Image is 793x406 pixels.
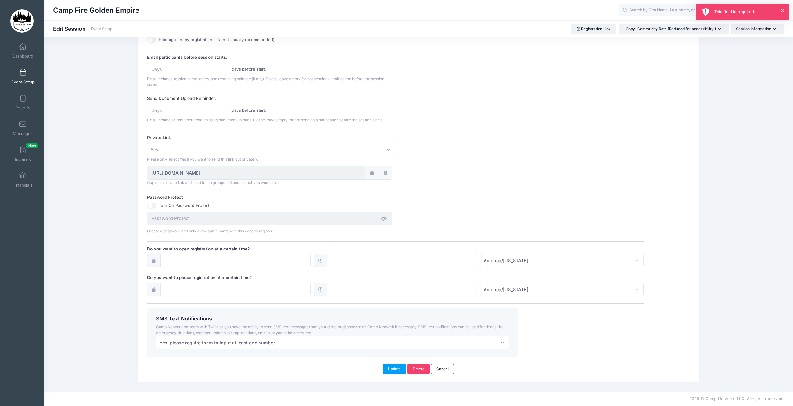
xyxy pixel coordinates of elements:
span: Please only select Yes if you want to send this link out privately. [147,157,258,161]
img: Camp Fire Golden Empire [10,9,34,33]
a: InvoicesNew [8,143,38,165]
h4: SMS Text Notifications [156,316,509,322]
span: Yes, please require them to input at least one number. [160,339,276,346]
a: Copy to clipboard [370,170,375,176]
button: Update [383,364,406,374]
span: America/New York [484,286,528,293]
span: Yes [150,146,158,153]
span: Invoices [15,157,31,162]
button: [PERSON_NAME] [729,3,784,17]
h1: Camp Fire Golden Empire [53,3,139,17]
label: Email participants before session starts: [147,54,395,60]
span: America/New York [480,283,644,296]
span: Camp Network partners with Twilio so you have the ability to send SMS text messages from your dir... [156,324,504,335]
span: Yes, please require them to input at least one number. [156,336,509,349]
span: Copy this private link and send to the group(s) of people that you would like. [147,180,279,185]
label: Do you want to open registration at a certain time? [147,246,395,252]
span: [Copy] Community Rate (Reduced for accessibility!) [624,26,716,31]
input: Search by First Name, Last Name, or Email... [619,4,712,16]
a: Messages [8,117,38,139]
span: America/New York [484,257,528,264]
input: Days [147,63,226,76]
label: days before start. [229,107,269,114]
span: Email includes session name, dates, and remaining balance (if any). Please leave empty for not se... [147,77,384,87]
a: Reports [8,91,38,113]
label: Hide age on my registration link (not usually recommended) [159,37,275,43]
a: Financials [8,169,38,191]
label: Password Protect [147,194,395,200]
button: Session Information [731,24,784,34]
span: 2025 © Camp Network, LLC. All rights reserved. [689,396,784,401]
span: Financials [13,183,32,188]
a: Delete [407,364,430,374]
input: Password Protect [147,212,393,225]
span: Create a password and only allow participants with this code to register. [147,229,273,233]
a: Registration Link [571,24,616,34]
span: Email includes a reminder about missing document uploads. Please leave empty for not sending a no... [147,118,383,122]
span: New [26,143,38,148]
span: Messages [13,131,33,136]
a: Event Setup [8,66,38,87]
label: Send Document Upload Reminder: [147,95,395,101]
span: Yes [147,143,395,156]
span: Reports [15,105,30,110]
label: Private Link [147,134,395,141]
button: × [781,9,784,12]
label: days before start. [229,66,269,72]
button: [Copy] Community Rate (Reduced for accessibility!) [619,24,729,34]
label: Do you want to pause registration at a certain time? [147,274,395,281]
input: Days [147,104,226,117]
h1: Edit Session [53,26,112,32]
a: Event Setup [91,27,112,31]
span: America/New York [480,254,644,267]
div: This field is required. [714,9,784,15]
span: Dashboard [12,54,33,59]
span: Event Setup [11,79,35,85]
a: Cancel [431,364,454,374]
label: Turn On Password Protect [159,203,209,209]
a: Dashboard [8,40,38,62]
